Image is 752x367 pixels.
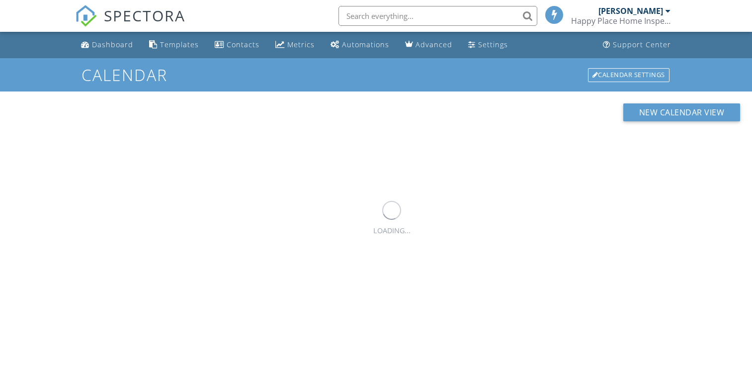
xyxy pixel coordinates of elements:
[104,5,185,26] span: SPECTORA
[587,67,670,83] a: Calendar Settings
[287,40,315,49] div: Metrics
[613,40,671,49] div: Support Center
[82,66,670,84] h1: Calendar
[598,6,663,16] div: [PERSON_NAME]
[401,36,456,54] a: Advanced
[416,40,452,49] div: Advanced
[623,103,741,121] button: New Calendar View
[588,68,669,82] div: Calendar Settings
[92,40,133,49] div: Dashboard
[599,36,675,54] a: Support Center
[145,36,203,54] a: Templates
[75,5,97,27] img: The Best Home Inspection Software - Spectora
[464,36,512,54] a: Settings
[75,13,185,34] a: SPECTORA
[160,40,199,49] div: Templates
[227,40,259,49] div: Contacts
[342,40,389,49] div: Automations
[327,36,393,54] a: Automations (Basic)
[77,36,137,54] a: Dashboard
[271,36,319,54] a: Metrics
[211,36,263,54] a: Contacts
[571,16,670,26] div: Happy Place Home Inspections
[373,225,411,236] div: LOADING...
[478,40,508,49] div: Settings
[338,6,537,26] input: Search everything...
